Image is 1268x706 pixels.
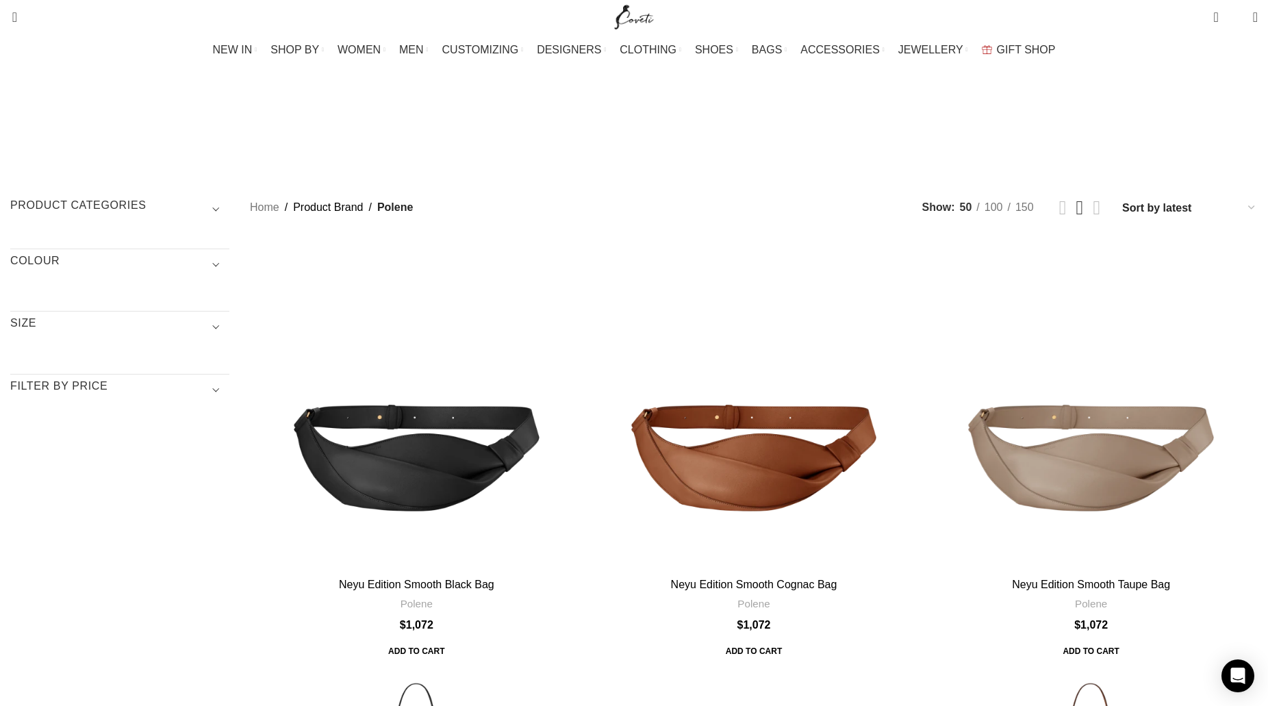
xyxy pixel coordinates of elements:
[737,619,771,631] bdi: 1,072
[400,619,406,631] span: $
[752,36,787,64] a: BAGS
[442,43,519,56] span: CUSTOMIZING
[737,596,770,611] a: Polene
[1012,579,1170,590] a: Neyu Edition Smooth Taupe Bag
[3,36,1265,64] div: Main navigation
[400,619,433,631] bdi: 1,072
[1232,14,1242,24] span: 0
[399,36,428,64] a: MEN
[620,43,676,56] span: CLOTHING
[1074,619,1080,631] span: $
[270,36,324,64] a: SHOP BY
[1215,7,1225,17] span: 0
[10,253,229,277] h3: COLOUR
[587,238,921,572] a: Neyu Edition Smooth Cognac Bag
[924,238,1258,572] a: Neyu Edition Smooth Taupe Bag
[270,43,319,56] span: SHOP BY
[695,43,733,56] span: SHOES
[442,36,524,64] a: CUSTOMIZING
[737,619,744,631] span: $
[339,579,494,590] a: Neyu Edition Smooth Black Bag
[898,43,963,56] span: JEWELLERY
[800,36,885,64] a: ACCESSORIES
[982,45,992,54] img: GiftBag
[1206,3,1225,31] a: 0
[997,43,1056,56] span: GIFT SHOP
[10,379,229,402] h3: Filter by price
[10,198,229,221] h3: Product categories
[10,316,229,339] h3: SIZE
[1053,639,1128,664] span: Add to cart
[213,43,253,56] span: NEW IN
[379,639,454,664] span: Add to cart
[716,639,791,664] span: Add to cart
[800,43,880,56] span: ACCESSORIES
[3,3,17,31] a: Search
[250,238,583,572] a: Neyu Edition Smooth Black Bag
[620,36,681,64] a: CLOTHING
[338,36,385,64] a: WOMEN
[1075,596,1107,611] a: Polene
[695,36,738,64] a: SHOES
[399,43,424,56] span: MEN
[537,43,601,56] span: DESIGNERS
[982,36,1056,64] a: GIFT SHOP
[537,36,606,64] a: DESIGNERS
[338,43,381,56] span: WOMEN
[1053,639,1128,664] a: Add to cart: “Neyu Edition Smooth Taupe Bag”
[1229,3,1243,31] div: My Wishlist
[213,36,257,64] a: NEW IN
[752,43,782,56] span: BAGS
[1074,619,1108,631] bdi: 1,072
[671,579,837,590] a: Neyu Edition Smooth Cognac Bag
[401,596,433,611] a: Polene
[898,36,968,64] a: JEWELLERY
[716,639,791,664] a: Add to cart: “Neyu Edition Smooth Cognac Bag”
[611,10,657,22] a: Site logo
[379,639,454,664] a: Add to cart: “Neyu Edition Smooth Black Bag”
[1221,659,1254,692] div: Open Intercom Messenger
